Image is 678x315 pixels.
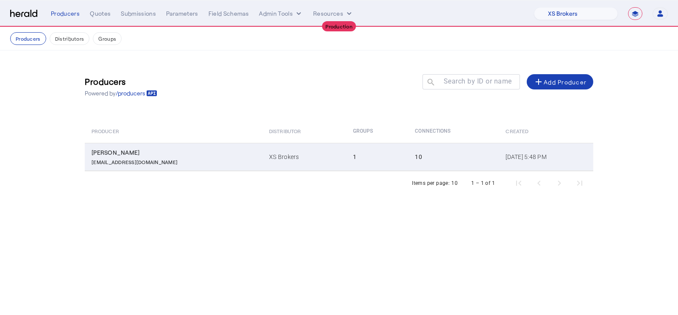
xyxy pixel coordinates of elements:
th: Groups [346,119,408,143]
img: Herald Logo [10,10,37,18]
div: 10 [451,179,458,187]
th: Connections [408,119,499,143]
mat-icon: search [422,78,437,88]
button: Resources dropdown menu [313,9,353,18]
div: Items per page: [412,179,450,187]
button: Add Producer [527,74,593,89]
button: Distributors [50,32,90,45]
a: /producers [116,89,157,98]
div: Submissions [121,9,156,18]
div: Quotes [90,9,111,18]
button: Groups [93,32,122,45]
button: Producers [10,32,46,45]
div: Production [322,21,356,31]
div: 1 – 1 of 1 [471,179,495,187]
th: Created [499,119,593,143]
p: [EMAIL_ADDRESS][DOMAIN_NAME] [92,157,178,165]
th: Producer [85,119,262,143]
button: internal dropdown menu [259,9,303,18]
td: XS Brokers [262,143,346,171]
th: Distributor [262,119,346,143]
h3: Producers [85,75,157,87]
div: Add Producer [534,77,586,87]
div: [PERSON_NAME] [92,148,259,157]
div: Parameters [166,9,198,18]
td: 1 [346,143,408,171]
div: Field Schemas [208,9,249,18]
mat-icon: add [534,77,544,87]
p: Powered by [85,89,157,98]
td: [DATE] 5:48 PM [499,143,593,171]
div: Producers [51,9,80,18]
div: 10 [415,153,495,161]
mat-label: Search by ID or name [444,77,512,85]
